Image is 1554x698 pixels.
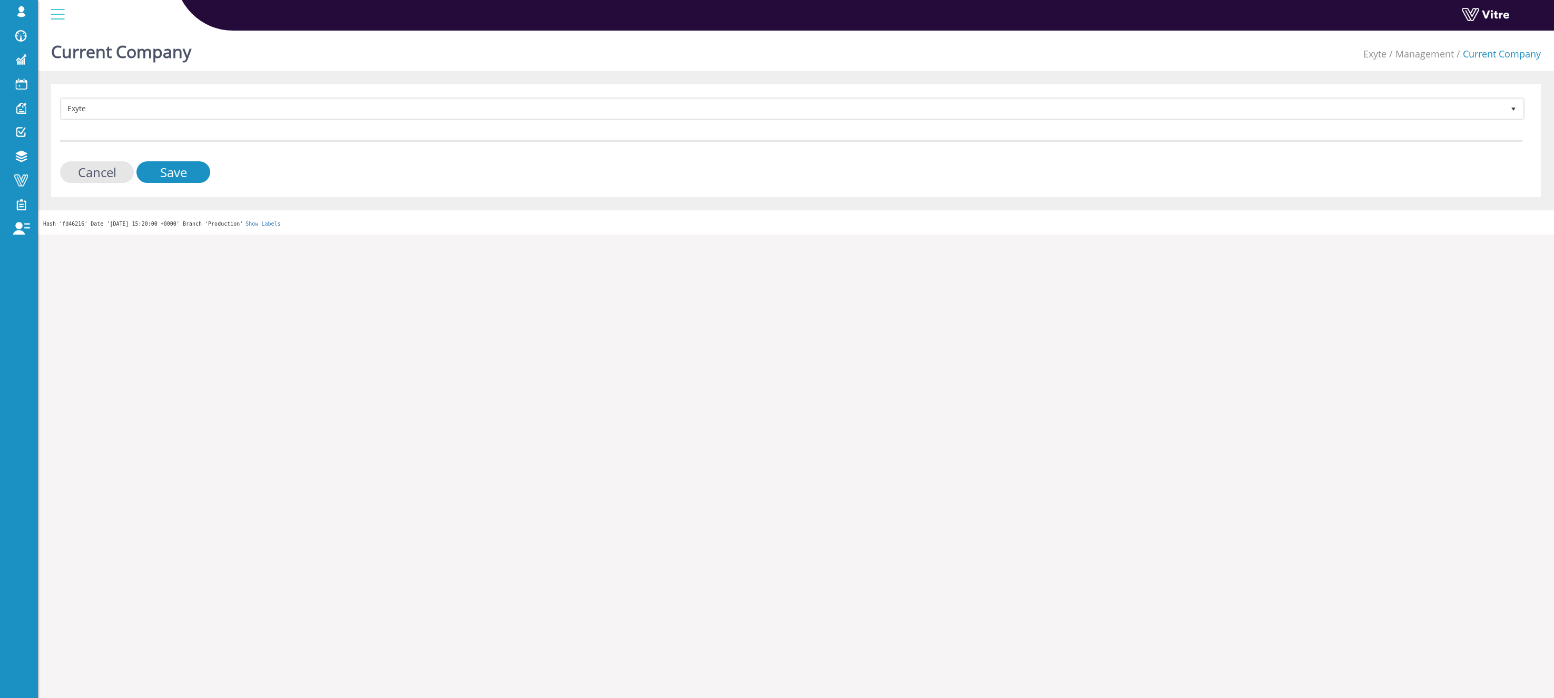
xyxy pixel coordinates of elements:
span: Hash 'fd46216' Date '[DATE] 15:20:00 +0000' Branch 'Production' [43,221,243,227]
input: Save [136,161,210,183]
a: Show Labels [245,221,280,227]
input: Cancel [60,161,134,183]
li: Management [1386,47,1454,61]
span: Exyte [62,99,1504,118]
a: Exyte [1363,47,1386,60]
li: Current Company [1454,47,1541,61]
span: select [1504,99,1523,118]
h1: Current Company [51,26,191,71]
